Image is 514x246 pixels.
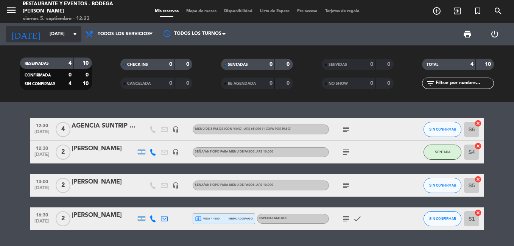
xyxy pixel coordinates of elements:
[195,215,202,222] i: local_atm
[72,210,136,220] div: [PERSON_NAME]
[474,176,482,183] i: cancel
[424,211,461,226] button: SIN CONFIRMAR
[195,150,273,153] span: Seña/anticipo para MENU DE PASOS
[172,182,179,189] i: headset_mic
[429,127,456,131] span: SIN CONFIRMAR
[387,62,392,67] strong: 0
[25,73,51,77] span: CONFIRMADA
[474,209,482,216] i: cancel
[424,145,461,160] button: SENTADA
[255,150,273,153] span: , ARS 10.000
[269,62,273,67] strong: 0
[435,150,450,154] span: SENTADA
[169,62,172,67] strong: 0
[259,217,287,220] span: ESPECIAL MALBEC
[72,144,136,154] div: [PERSON_NAME]
[69,81,72,86] strong: 4
[33,143,51,152] span: 12:30
[25,62,49,65] span: RESERVADAS
[182,9,220,13] span: Mapa de mesas
[33,121,51,129] span: 12:30
[33,129,51,138] span: [DATE]
[98,31,150,37] span: Todos los servicios
[435,79,494,87] input: Filtrar por nombre...
[490,30,499,39] i: power_settings_new
[481,23,508,45] div: LOG OUT
[56,145,70,160] span: 2
[72,121,136,131] div: AGENCIA SUNTRIP | [PERSON_NAME]
[72,177,136,187] div: [PERSON_NAME]
[6,26,46,42] i: [DATE]
[353,214,362,223] i: check
[429,216,456,221] span: SIN CONFIRMAR
[293,9,321,13] span: Pre-acceso
[287,81,291,86] strong: 0
[243,128,291,131] span: , ARS 65.000 (1 copa por paso)
[256,9,293,13] span: Lista de Espera
[269,81,273,86] strong: 0
[83,61,90,66] strong: 10
[424,122,461,137] button: SIN CONFIRMAR
[33,177,51,185] span: 13:00
[33,185,51,194] span: [DATE]
[463,30,472,39] span: print
[255,184,273,187] span: , ARS 10.000
[321,9,363,13] span: Tarjetas de regalo
[25,82,55,86] span: SIN CONFIRMAR
[83,81,90,86] strong: 10
[69,72,72,78] strong: 0
[195,184,273,187] span: Seña/anticipo para MENU DE PASOS
[341,148,350,157] i: subject
[432,6,441,16] i: add_circle_outline
[474,142,482,150] i: cancel
[23,0,123,15] div: Restaurante y Eventos - Bodega [PERSON_NAME]
[341,125,350,134] i: subject
[186,62,191,67] strong: 0
[33,152,51,161] span: [DATE]
[56,211,70,226] span: 2
[127,63,148,67] span: CHECK INS
[494,6,503,16] i: search
[151,9,182,13] span: Mis reservas
[329,63,347,67] span: SERVIDAS
[453,6,462,16] i: exit_to_app
[186,81,191,86] strong: 0
[287,62,291,67] strong: 0
[33,210,51,219] span: 16:30
[195,128,291,131] span: MENÚ DE 3 PASOS (Con vino)
[473,6,482,16] i: turned_in_not
[127,82,151,86] span: CANCELADA
[370,62,373,67] strong: 0
[229,216,253,221] span: mercadopago
[172,149,179,156] i: headset_mic
[33,219,51,227] span: [DATE]
[56,178,70,193] span: 2
[6,5,17,16] i: menu
[56,122,70,137] span: 4
[220,9,256,13] span: Disponibilidad
[228,63,248,67] span: SENTADAS
[23,15,123,23] div: viernes 5. septiembre - 12:23
[387,81,392,86] strong: 0
[429,183,456,187] span: SIN CONFIRMAR
[69,61,72,66] strong: 4
[172,126,179,133] i: headset_mic
[427,63,438,67] span: TOTAL
[341,214,350,223] i: subject
[426,79,435,88] i: filter_list
[6,5,17,19] button: menu
[169,81,172,86] strong: 0
[470,62,474,67] strong: 4
[70,30,79,39] i: arrow_drop_down
[228,82,256,86] span: RE AGENDADA
[341,181,350,190] i: subject
[329,82,348,86] span: NO SHOW
[195,215,220,222] span: visa * 4605
[424,178,461,193] button: SIN CONFIRMAR
[474,120,482,127] i: cancel
[485,62,492,67] strong: 10
[370,81,373,86] strong: 0
[86,72,90,78] strong: 0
